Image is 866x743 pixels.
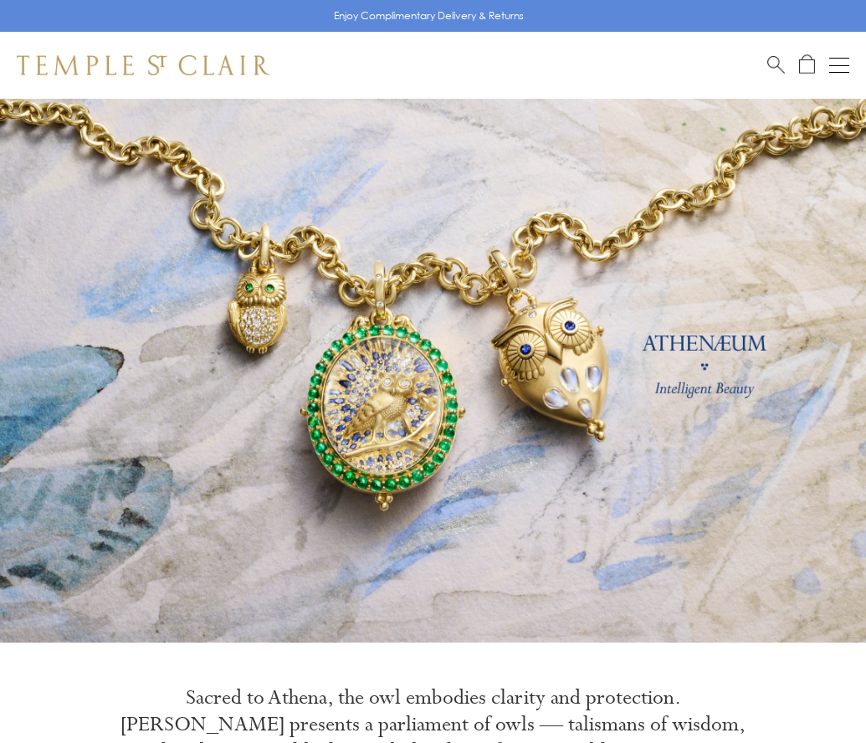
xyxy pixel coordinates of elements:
button: Open navigation [829,55,849,75]
img: Temple St. Clair [17,55,269,75]
a: Search [767,54,785,75]
p: Enjoy Complimentary Delivery & Returns [334,8,524,24]
a: Open Shopping Bag [799,54,815,75]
